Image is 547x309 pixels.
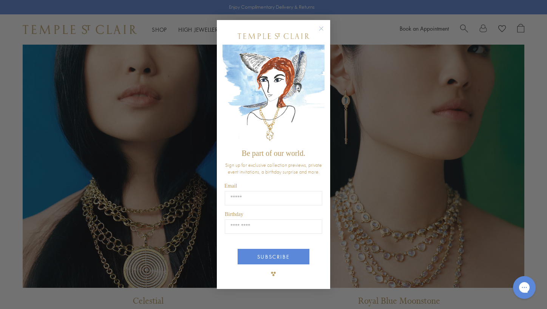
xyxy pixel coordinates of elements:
[225,161,322,175] span: Sign up for exclusive collection previews, private event invitations, a birthday surprise and more.
[320,28,330,37] button: Close dialog
[224,183,237,189] span: Email
[266,266,281,281] img: TSC
[238,33,309,39] img: Temple St. Clair
[225,211,243,217] span: Birthday
[223,45,324,146] img: c4a9eb12-d91a-4d4a-8ee0-386386f4f338.jpeg
[509,273,539,301] iframe: Gorgias live chat messenger
[238,249,309,264] button: SUBSCRIBE
[225,191,322,205] input: Email
[242,149,305,157] span: Be part of our world.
